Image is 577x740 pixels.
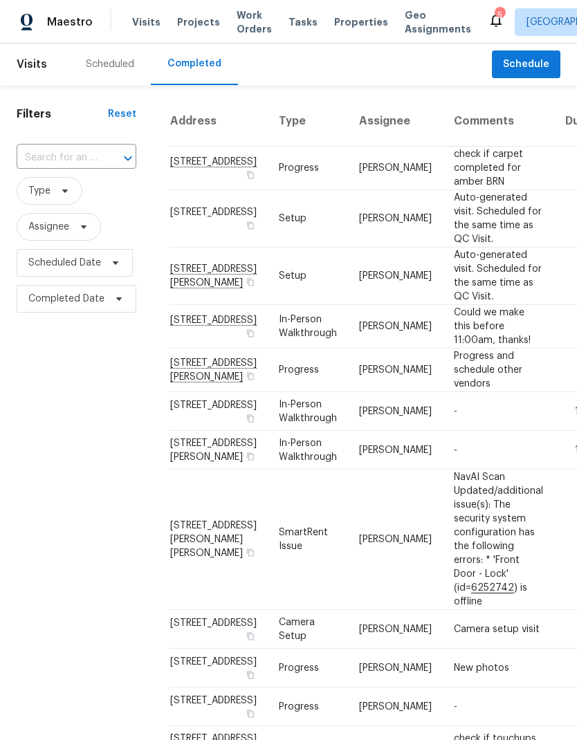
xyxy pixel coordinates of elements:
button: Open [118,149,138,168]
td: - [443,687,554,726]
td: [STREET_ADDRESS][PERSON_NAME][PERSON_NAME] [170,470,268,610]
td: - [443,392,554,431]
td: Camera setup visit [443,610,554,649]
span: Work Orders [237,8,272,36]
td: [PERSON_NAME] [348,305,443,349]
div: Completed [167,57,221,71]
td: [PERSON_NAME] [348,392,443,431]
th: Comments [443,96,554,147]
td: Setup [268,190,348,248]
button: Copy Address [244,219,257,232]
td: Progress [268,349,348,392]
td: Camera Setup [268,610,348,649]
span: Visits [17,49,47,80]
td: [PERSON_NAME] [348,649,443,687]
button: Copy Address [244,707,257,720]
h1: Filters [17,107,108,121]
th: Address [170,96,268,147]
td: New photos [443,649,554,687]
td: Progress [268,649,348,687]
td: [PERSON_NAME] [348,147,443,190]
div: Reset [108,107,136,121]
button: Copy Address [244,412,257,425]
button: Copy Address [244,276,257,288]
td: Could we make this before 11:00am, thanks! [443,305,554,349]
td: Auto-generated visit. Scheduled for the same time as QC Visit. [443,190,554,248]
td: [STREET_ADDRESS] [170,610,268,649]
button: Copy Address [244,327,257,340]
td: In-Person Walkthrough [268,431,348,470]
td: [PERSON_NAME] [348,687,443,726]
td: [STREET_ADDRESS][PERSON_NAME] [170,431,268,470]
span: Schedule [503,56,549,73]
span: Geo Assignments [405,8,471,36]
td: Progress [268,687,348,726]
span: Type [28,184,51,198]
span: Projects [177,15,220,29]
button: Copy Address [244,546,257,559]
button: Copy Address [244,370,257,382]
button: Schedule [492,50,560,79]
td: [STREET_ADDRESS] [170,687,268,726]
td: In-Person Walkthrough [268,305,348,349]
td: Auto-generated visit. Scheduled for the same time as QC Visit. [443,248,554,305]
button: Copy Address [244,450,257,463]
button: Copy Address [244,630,257,642]
td: [STREET_ADDRESS] [170,190,268,248]
td: [PERSON_NAME] [348,431,443,470]
td: NavAI Scan Updated/additional issue(s): The security system configuration has the following error... [443,470,554,610]
td: [PERSON_NAME] [348,610,443,649]
td: [PERSON_NAME] [348,190,443,248]
td: [STREET_ADDRESS] [170,649,268,687]
div: Scheduled [86,57,134,71]
button: Copy Address [244,669,257,681]
th: Assignee [348,96,443,147]
span: Maestro [47,15,93,29]
td: [PERSON_NAME] [348,349,443,392]
td: In-Person Walkthrough [268,392,348,431]
td: Progress [268,147,348,190]
span: Completed Date [28,292,104,306]
span: Visits [132,15,161,29]
td: - [443,431,554,470]
td: Setup [268,248,348,305]
td: check if carpet completed for amber BRN [443,147,554,190]
td: [PERSON_NAME] [348,248,443,305]
button: Copy Address [244,169,257,181]
span: Scheduled Date [28,256,101,270]
span: Tasks [288,17,318,27]
span: Properties [334,15,388,29]
td: [PERSON_NAME] [348,470,443,610]
div: 5 [495,8,504,22]
td: SmartRent Issue [268,470,348,610]
td: Progress and schedule other vendors [443,349,554,392]
td: [STREET_ADDRESS] [170,392,268,431]
input: Search for an address... [17,147,98,169]
span: Assignee [28,220,69,234]
th: Type [268,96,348,147]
